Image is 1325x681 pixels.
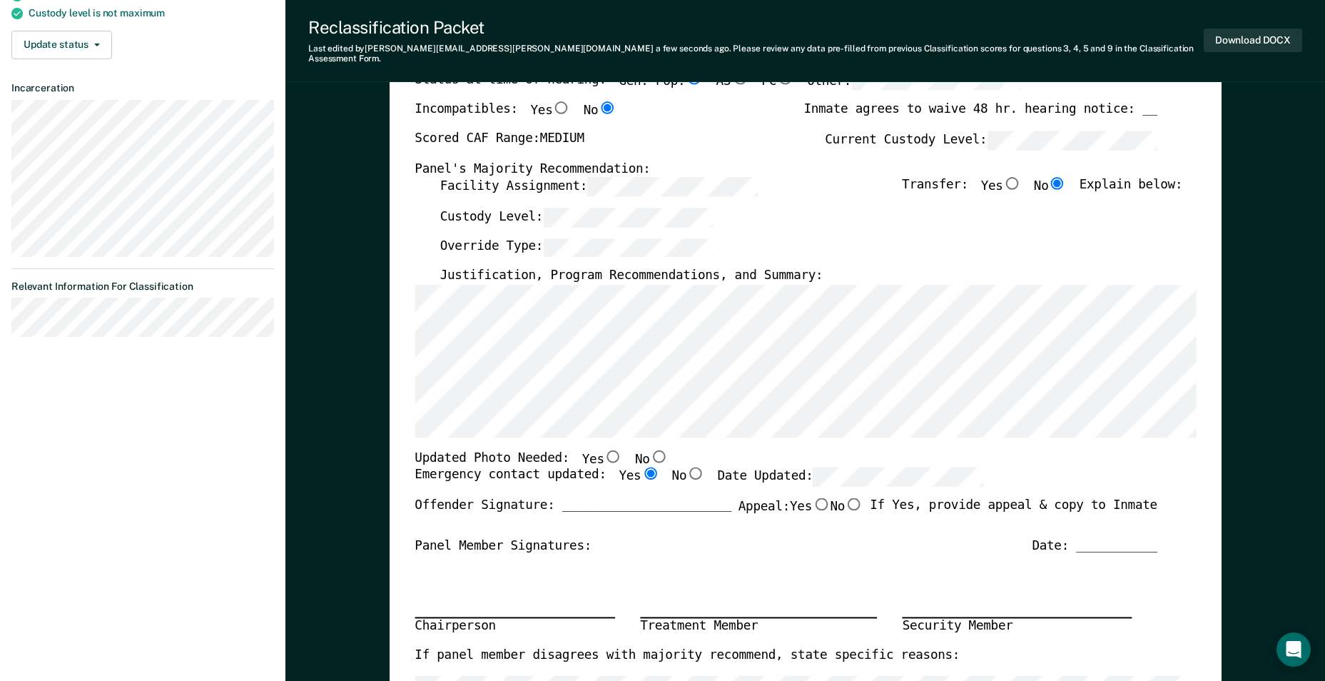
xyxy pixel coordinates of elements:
input: AS [731,71,749,84]
label: Scored CAF Range: MEDIUM [415,131,584,150]
div: Treatment Member [640,617,877,635]
button: Update status [11,31,112,59]
input: Facility Assignment: [587,177,757,196]
label: Appeal: [738,498,863,527]
input: Gen. Pop. [685,71,704,84]
div: Offender Signature: _______________________ If Yes, provide appeal & copy to Inmate [415,498,1157,538]
input: Current Custody Level: [987,131,1157,150]
input: Date Updated: [813,468,983,487]
input: Yes [812,498,831,510]
div: Panel's Majority Recommendation: [415,161,1157,177]
label: No [1034,177,1067,196]
input: Yes [1002,177,1021,190]
input: Yes [604,450,622,463]
input: No [686,468,705,480]
div: Chairperson [415,617,615,635]
div: Inmate agrees to waive 48 hr. hearing notice: __ [803,101,1157,131]
div: Date: ___________ [1032,538,1157,555]
button: Download DOCX [1204,29,1302,52]
input: Other: [851,71,1021,91]
div: Incompatibles: [415,101,616,131]
div: Security Member [902,617,1132,635]
label: No [583,101,616,119]
label: Yes [582,450,621,468]
div: Last edited by [PERSON_NAME][EMAIL_ADDRESS][PERSON_NAME][DOMAIN_NAME] . Please review any data pr... [308,44,1204,64]
span: a few seconds ago [656,44,729,54]
label: Yes [980,177,1020,196]
input: PC [776,71,795,84]
label: No [671,468,704,487]
label: Yes [619,468,659,487]
input: Yes [552,101,571,114]
label: Override Type: [440,238,713,257]
label: Custody Level: [440,208,713,227]
div: Open Intercom Messenger [1276,632,1311,667]
input: No [1048,177,1067,190]
span: maximum [120,7,165,19]
label: AS [716,71,748,91]
div: Emergency contact updated: [415,468,983,498]
div: Panel Member Signatures: [415,538,592,555]
input: Override Type: [543,238,713,257]
input: No [845,498,863,510]
div: Transfer: Explain below: [902,177,1182,207]
div: Status at time of hearing: [415,71,1021,101]
label: If panel member disagrees with majority recommend, state specific reasons: [415,647,960,664]
label: Yes [530,101,570,119]
label: PC [761,71,794,91]
dt: Incarceration [11,82,274,94]
label: Current Custody Level: [825,131,1157,150]
input: No [598,101,616,114]
label: Facility Assignment: [440,177,757,196]
label: Yes [790,498,830,515]
input: Custody Level: [543,208,713,227]
label: Gen. Pop. [619,71,703,91]
input: Yes [641,468,659,480]
div: Updated Photo Needed: [415,450,668,468]
label: No [830,498,863,515]
dt: Relevant Information For Classification [11,281,274,293]
input: No [649,450,668,463]
div: Reclassification Packet [308,17,1204,38]
label: Justification, Program Recommendations, and Summary: [440,268,823,284]
label: Date Updated: [717,468,983,487]
label: Other: [807,71,1021,91]
label: No [635,450,668,468]
div: Custody level is not [29,7,274,19]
